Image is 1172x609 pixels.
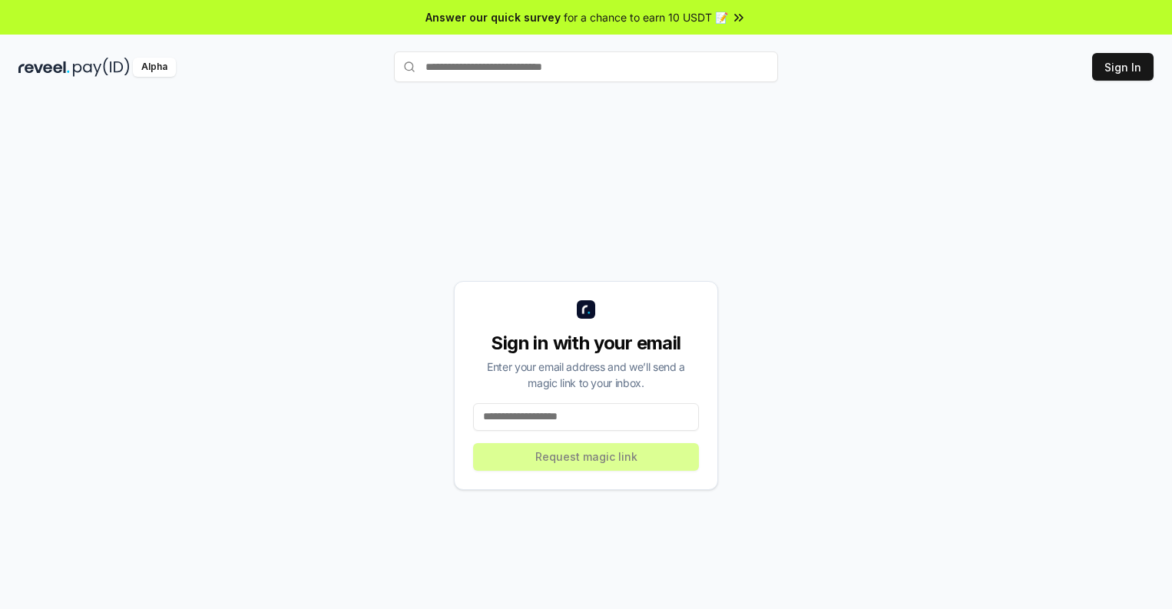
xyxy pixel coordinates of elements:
[473,359,699,391] div: Enter your email address and we’ll send a magic link to your inbox.
[577,300,595,319] img: logo_small
[133,58,176,77] div: Alpha
[425,9,561,25] span: Answer our quick survey
[18,58,70,77] img: reveel_dark
[564,9,728,25] span: for a chance to earn 10 USDT 📝
[73,58,130,77] img: pay_id
[1092,53,1154,81] button: Sign In
[473,331,699,356] div: Sign in with your email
